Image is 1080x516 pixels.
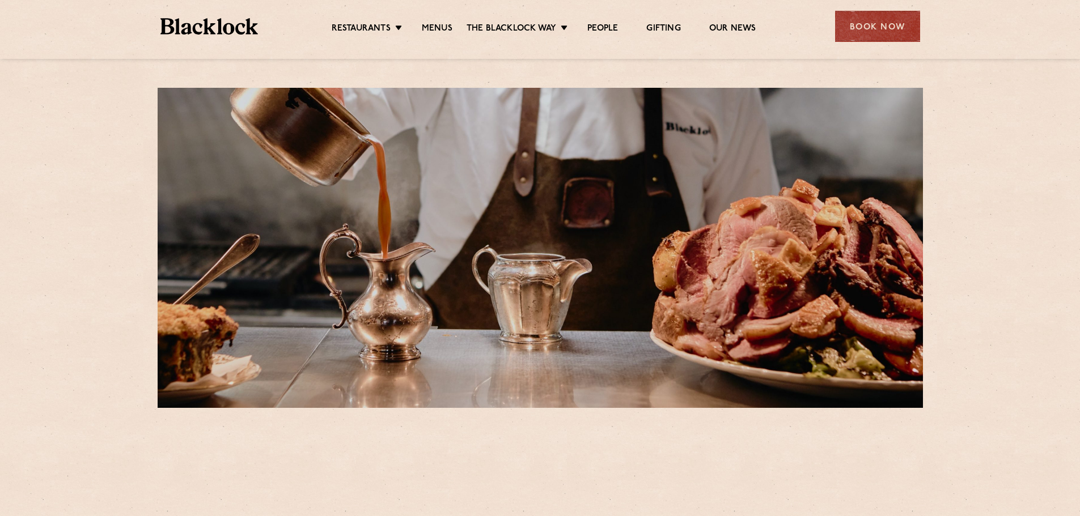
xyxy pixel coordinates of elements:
a: Menus [422,23,452,36]
a: Our News [709,23,756,36]
a: People [587,23,618,36]
img: BL_Textured_Logo-footer-cropped.svg [160,18,259,35]
a: Gifting [646,23,680,36]
div: Book Now [835,11,920,42]
a: The Blacklock Way [467,23,556,36]
a: Restaurants [332,23,391,36]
